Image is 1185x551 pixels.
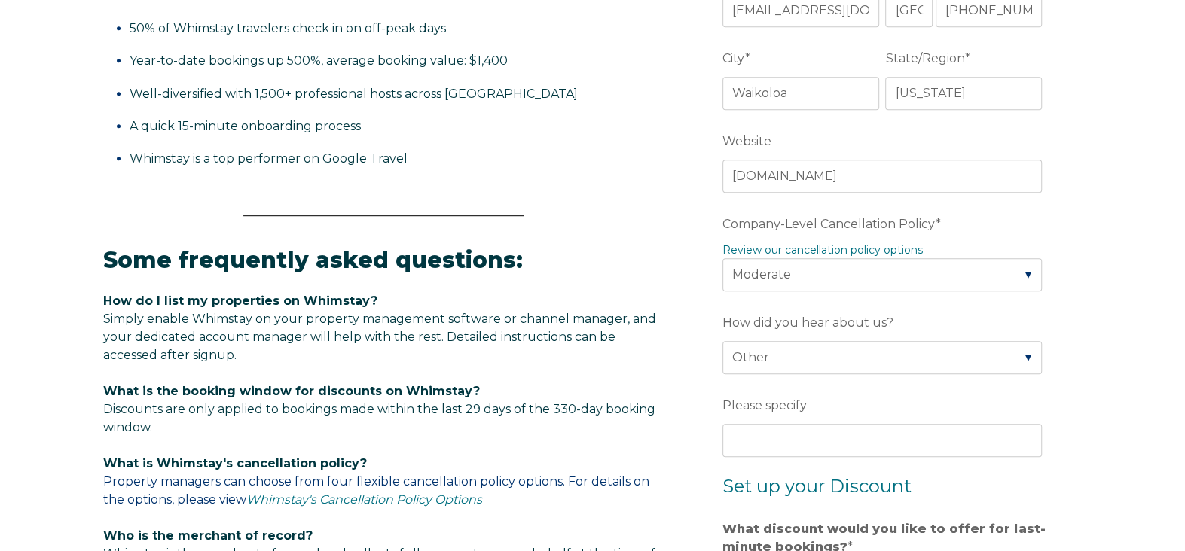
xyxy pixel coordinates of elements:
[103,455,664,509] p: Property managers can choose from four flexible cancellation policy options. For details on the o...
[722,394,807,417] span: Please specify
[722,243,923,257] a: Review our cancellation policy options
[722,47,745,70] span: City
[103,294,377,308] span: How do I list my properties on Whimstay?
[722,129,771,153] span: Website
[722,311,893,334] span: How did you hear about us?
[130,21,446,35] span: 50% of Whimstay travelers check in on off-peak days
[103,456,367,470] span: What is Whimstay's cancellation policy?
[130,151,408,166] span: Whimstay is a top performer on Google Travel
[246,492,482,507] a: Whimstay's Cancellation Policy Options
[722,212,936,236] span: Company-Level Cancellation Policy
[103,312,656,362] span: Simply enable Whimstay on your property management software or channel manager, and your dedicate...
[103,384,480,398] span: What is the booking window for discounts on Whimstay?
[103,246,523,274] span: Some frequently asked questions:
[885,47,964,70] span: State/Region
[722,475,912,497] span: Set up your Discount
[130,53,508,68] span: Year-to-date bookings up 500%, average booking value: $1,400
[103,402,655,434] span: Discounts are only applied to bookings made within the last 29 days of the 330-day booking window.
[130,87,578,101] span: Well-diversified with 1,500+ professional hosts across [GEOGRAPHIC_DATA]
[103,528,313,543] span: Who is the merchant of record?
[130,119,361,133] span: A quick 15-minute onboarding process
